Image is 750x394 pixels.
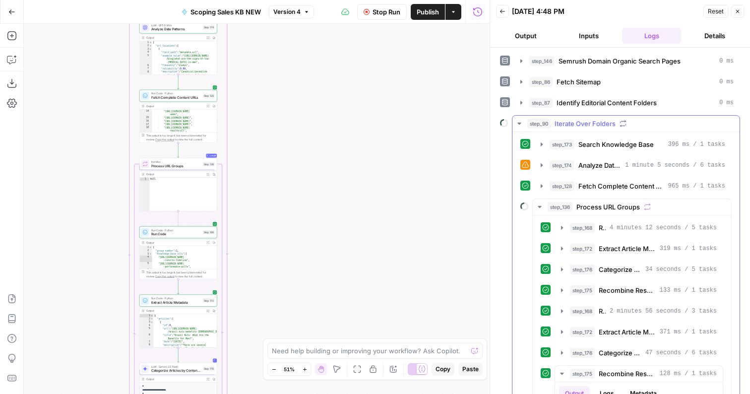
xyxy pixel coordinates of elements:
button: Inputs [559,28,618,44]
span: 0 ms [719,98,734,107]
g: Edge from step_136 to step_168 [178,211,179,226]
span: Recombine Results [599,285,656,295]
g: Edge from step_174 to step_128 [178,74,179,89]
button: Paste [458,363,483,376]
span: LLM · GPT-5 Mini [151,23,201,27]
button: 34 seconds / 5 tasks [555,262,723,277]
span: Process URL Groups [576,202,640,212]
div: 14 [139,110,152,116]
button: 4 minutes 12 seconds / 5 tasks [555,220,723,236]
span: Paste [462,365,479,374]
span: Extract Article Metadata [151,300,201,305]
span: Categorize Articles by Content Type [151,368,201,373]
span: step_172 [570,244,595,254]
div: 5 [139,262,152,268]
span: Run Code [599,306,606,316]
span: step_175 [570,369,595,379]
span: Run Code · Python [151,296,201,300]
span: Fetch Complete Content URLs [578,181,664,191]
span: 133 ms / 1 tasks [660,286,717,295]
span: Toggle code folding, rows 1 through 1745 [150,314,153,318]
span: Iteration [151,160,201,164]
button: Stop Run [357,4,407,20]
button: 128 ms / 1 tasks [555,366,723,382]
div: 18 [139,126,152,132]
div: 5 [139,54,152,64]
span: Stop Run [373,7,400,17]
div: 4 [139,51,152,54]
span: 34 seconds / 5 tasks [645,265,717,274]
div: 3 [139,48,152,51]
span: step_173 [550,139,574,149]
span: Toggle code folding, rows 2 through 1011 [150,318,153,321]
span: step_174 [550,160,574,170]
div: 6 [139,333,153,340]
button: 0 ms [514,95,740,111]
div: Step 172 [203,298,215,303]
div: 1 [139,314,153,318]
span: 319 ms / 1 tasks [660,244,717,253]
button: 1 minute 5 seconds / 6 tasks [535,157,731,173]
div: Loop3IterationProcess URL GroupsStep 136Outputnull [139,158,217,211]
span: 128 ms / 1 tasks [660,369,717,378]
div: Output [146,241,203,245]
div: 1 [139,246,152,249]
button: Version 4 [269,5,314,18]
div: Step 174 [203,25,215,30]
div: 2 [139,249,152,253]
span: Toggle code folding, rows 1 through 302 [149,246,152,249]
span: Toggle code folding, rows 3 through 148 [149,253,152,256]
button: Logs [622,28,681,44]
span: 2 minutes 56 seconds / 3 tasks [610,307,717,316]
div: 3 [139,321,153,324]
span: step_168 [570,223,595,233]
button: 0 ms [514,53,740,69]
span: Fetch Sitemap [557,77,601,87]
span: Categorize Articles by Content Type [599,348,641,358]
button: 2 minutes 56 seconds / 3 tasks [555,303,723,319]
span: 0 ms [719,77,734,86]
div: This output is too large & has been abbreviated for review. to view the full content. [146,133,215,141]
span: Analyze Date Patterns [578,160,621,170]
span: 0 ms [719,57,734,66]
span: Run Code [151,232,201,237]
span: 4 minutes 12 seconds / 5 tasks [610,223,717,232]
button: Publish [411,4,445,20]
div: 2 [139,318,153,321]
div: Step 176 [203,367,215,371]
span: step_176 [570,264,595,274]
div: 8 [139,343,153,360]
div: 4 [139,324,153,328]
div: Step 136 [203,162,215,166]
button: 47 seconds / 6 tasks [555,345,723,361]
span: Toggle code folding, rows 3 through 9 [149,48,152,51]
span: LLM · Gemini 2.5 Flash [151,365,201,369]
button: Scoping Sales KB NEW [176,4,267,20]
div: 5 [139,327,153,333]
span: Toggle code folding, rows 2 through 45 [149,44,152,48]
span: Run Code [599,223,606,233]
span: 51% [284,365,295,373]
span: step_87 [529,98,553,108]
div: 7 [139,340,153,344]
span: Run Code · Python [151,91,201,95]
button: Reset [703,5,728,18]
span: Extract Article Metadata [599,244,656,254]
span: Copy the output [155,138,174,141]
div: Output [146,172,203,176]
g: Edge from step_128 to step_136 [178,143,179,157]
span: Process URL Groups [151,163,201,168]
button: 133 ms / 1 tasks [555,282,723,298]
span: step_175 [570,285,595,295]
span: Search Knowledge Base [578,139,654,149]
button: Copy [432,363,454,376]
span: step_168 [570,306,595,316]
div: 4 [139,256,152,262]
div: Run Code · PythonRun CodeStep 168Output{ "group_number":1, "knowledge_base_urls":[ "[URL][DOMAIN_... [139,226,217,279]
span: Categorize Articles by Content Type [599,264,641,274]
span: Run Code · Python [151,228,201,232]
span: Reset [708,7,724,16]
span: Copy [436,365,450,374]
div: 2 [139,44,152,48]
span: Semrush Domain Organic Search Pages [559,56,681,66]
